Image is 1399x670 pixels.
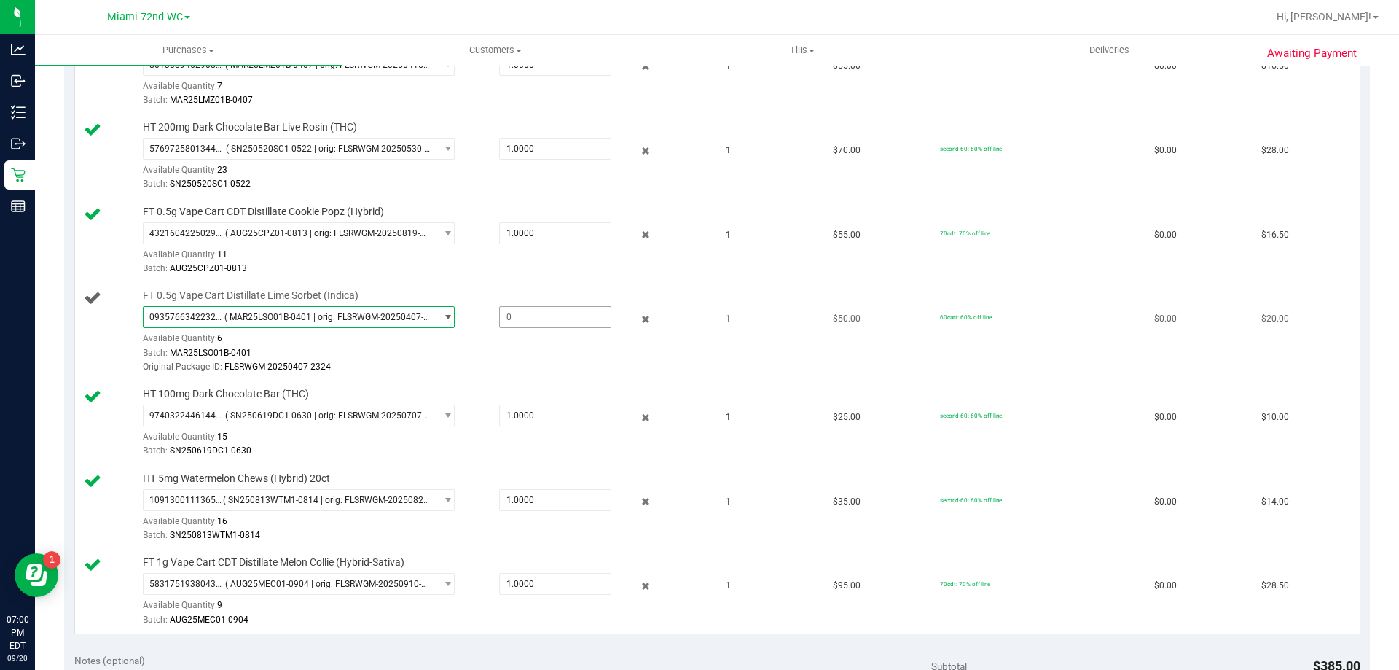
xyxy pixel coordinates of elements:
span: Batch: [143,615,168,625]
span: second-60: 60% off line [940,412,1002,419]
span: $0.00 [1154,312,1177,326]
div: Available Quantity: [143,328,471,357]
span: 23 [217,165,227,175]
inline-svg: Analytics [11,42,26,57]
span: $0.00 [1154,579,1177,593]
span: select [435,405,453,426]
span: FT 0.5g Vape Cart CDT Distillate Cookie Popz (Hybrid) [143,205,384,219]
span: $14.00 [1261,495,1289,509]
span: 0935766342232220 [149,312,224,322]
p: 07:00 PM EDT [7,613,28,653]
span: $95.00 [833,579,861,593]
iframe: Resource center unread badge [43,551,60,569]
span: $50.00 [833,312,861,326]
span: ( SN250520SC1-0522 | orig: FLSRWGM-20250530-089 ) [226,144,430,154]
span: 5769725801344372 [149,144,226,154]
span: Original Package ID: [143,362,222,372]
span: 15 [217,432,227,442]
span: select [435,490,453,510]
span: AUG25MEC01-0904 [170,615,248,625]
span: 70cdt: 70% off line [940,580,990,588]
span: MAR25LMZ01B-0407 [170,95,253,105]
iframe: Resource center [15,553,58,597]
span: ( SN250813WTM1-0814 | orig: FLSRWGM-20250820-393 ) [223,495,429,505]
span: 1 [726,228,731,242]
div: Available Quantity: [143,244,471,273]
span: 70cdt: 70% off line [940,230,990,237]
span: $0.00 [1154,228,1177,242]
span: Batch: [143,445,168,456]
span: 9740322446144708 [149,410,225,421]
span: Batch: [143,348,168,358]
span: $0.00 [1154,144,1177,157]
input: 1.0000 [500,574,611,594]
span: 16 [217,516,227,526]
span: Awaiting Payment [1267,45,1357,62]
input: 1.0000 [500,490,611,510]
inline-svg: Retail [11,168,26,182]
div: Available Quantity: [143,76,471,104]
span: MAR25LSO01B-0401 [170,348,251,358]
span: Deliveries [1070,44,1149,57]
inline-svg: Reports [11,199,26,214]
span: Miami 72nd WC [107,11,183,23]
span: $16.50 [1261,228,1289,242]
span: 7 [217,81,222,91]
span: ( MAR25LSO01B-0401 | orig: FLSRWGM-20250407-2324 ) [224,312,430,322]
span: 1 [726,312,731,326]
a: Deliveries [956,35,1263,66]
span: select [435,223,453,244]
span: 1 [726,144,731,157]
span: select [435,307,453,327]
a: Tills [648,35,955,66]
span: 9 [217,600,222,610]
a: Customers [342,35,648,66]
span: Batch: [143,530,168,540]
span: 1 [726,579,731,593]
span: $28.50 [1261,579,1289,593]
span: HT 200mg Dark Chocolate Bar Live Rosin (THC) [143,120,357,134]
div: Available Quantity: [143,595,471,623]
span: Customers [342,44,648,57]
span: 5831751938043112 [149,579,225,589]
span: second-60: 60% off line [940,145,1002,152]
input: 1.0000 [500,139,611,159]
div: Available Quantity: [143,426,471,455]
span: Batch: [143,95,168,105]
span: 4321604225029924 [149,228,225,238]
span: $20.00 [1261,312,1289,326]
span: HT 5mg Watermelon Chews (Hybrid) 20ct [143,472,330,486]
span: $25.00 [833,410,861,424]
input: 0 [500,307,611,327]
div: Available Quantity: [143,160,471,188]
span: ( AUG25MEC01-0904 | orig: FLSRWGM-20250910-1113 ) [225,579,430,589]
span: select [435,139,453,159]
span: Batch: [143,263,168,273]
span: Tills [649,44,955,57]
span: 6 [217,333,222,343]
span: 1 [726,495,731,509]
span: FT 0.5g Vape Cart Distillate Lime Sorbet (Indica) [143,289,358,303]
span: $55.00 [833,228,861,242]
inline-svg: Inventory [11,105,26,120]
span: ( AUG25CPZ01-0813 | orig: FLSRWGM-20250819-1286 ) [225,228,430,238]
span: $28.00 [1261,144,1289,157]
input: 1.0000 [500,223,611,244]
span: 11 [217,249,227,260]
span: FLSRWGM-20250407-2324 [224,362,331,372]
inline-svg: Inbound [11,74,26,88]
inline-svg: Outbound [11,136,26,151]
input: 1.0000 [500,405,611,426]
span: SN250619DC1-0630 [170,445,251,456]
span: 60cart: 60% off line [940,313,992,321]
span: 1091300111365780 [149,495,223,505]
span: Batch: [143,179,168,189]
span: AUG25CPZ01-0813 [170,263,247,273]
span: Purchases [35,44,342,57]
span: HT 100mg Dark Chocolate Bar (THC) [143,387,309,401]
span: second-60: 60% off line [940,496,1002,504]
span: SN250813WTM1-0814 [170,530,260,540]
a: Purchases [35,35,342,66]
p: 09/20 [7,653,28,663]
